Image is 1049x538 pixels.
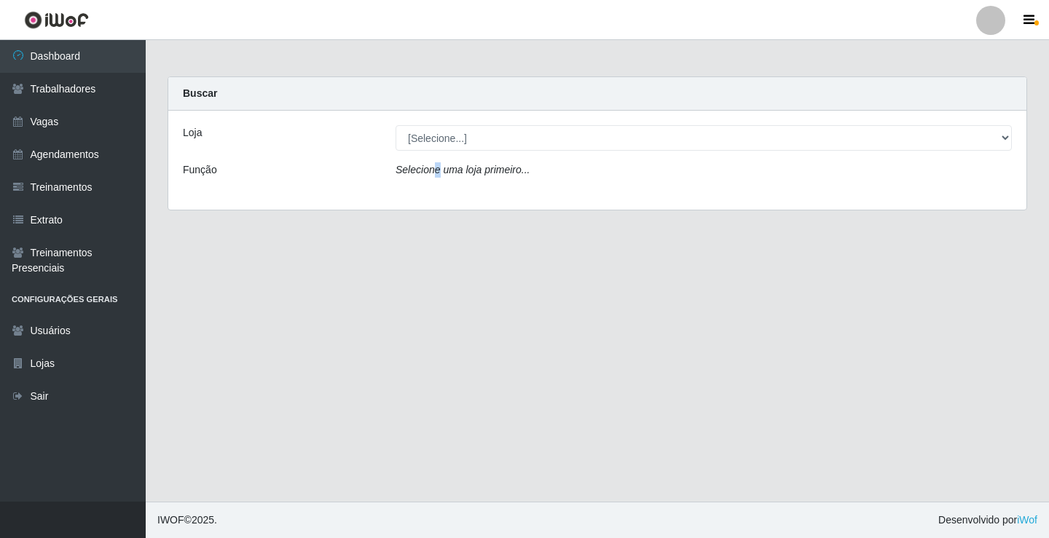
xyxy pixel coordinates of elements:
[1017,514,1037,526] a: iWof
[396,164,530,175] i: Selecione uma loja primeiro...
[183,125,202,141] label: Loja
[938,513,1037,528] span: Desenvolvido por
[157,513,217,528] span: © 2025 .
[157,514,184,526] span: IWOF
[183,87,217,99] strong: Buscar
[24,11,89,29] img: CoreUI Logo
[183,162,217,178] label: Função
